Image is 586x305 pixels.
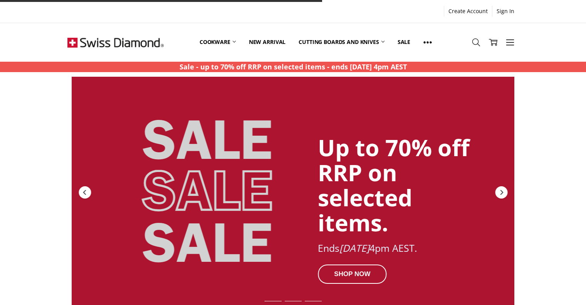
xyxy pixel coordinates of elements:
[318,243,474,254] div: Ends 4pm AEST.
[67,23,164,62] img: Free Shipping On Every Order
[492,6,519,17] a: Sign In
[318,135,474,235] div: Up to 70% off RRP on selected items.
[193,25,242,59] a: Cookware
[444,6,492,17] a: Create Account
[180,62,407,71] strong: Sale - up to 70% off RRP on selected items - ends [DATE] 4pm AEST
[339,241,369,254] em: [DATE]
[318,264,387,283] div: SHOP NOW
[417,25,438,60] a: Show All
[494,185,508,199] div: Next
[78,185,92,199] div: Previous
[242,25,292,59] a: New arrival
[391,25,417,59] a: Sale
[292,25,391,59] a: Cutting boards and knives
